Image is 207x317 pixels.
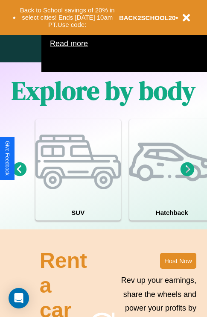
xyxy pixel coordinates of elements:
[119,14,176,21] b: BACK2SCHOOL20
[9,288,29,308] div: Open Intercom Messenger
[4,141,10,176] div: Give Feedback
[160,253,196,269] button: Host Now
[16,4,119,31] button: Back to School savings of 20% in select cities! Ends [DATE] 10am PT.Use code:
[35,205,121,220] h4: SUV
[12,73,195,108] h1: Explore by body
